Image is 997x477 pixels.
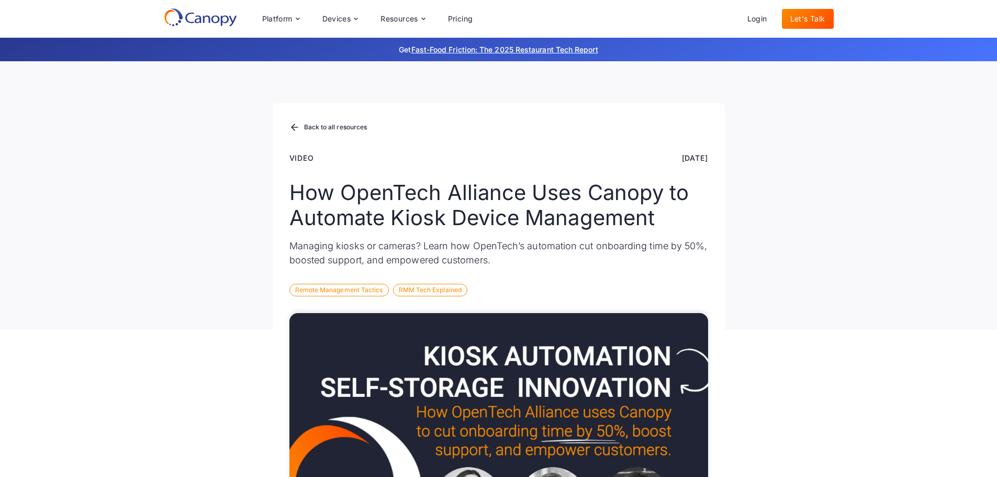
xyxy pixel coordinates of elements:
[242,44,755,55] p: Get
[393,284,467,296] div: RMM Tech Explained
[289,121,367,135] a: Back to all resources
[372,8,433,29] div: Resources
[289,239,708,267] p: Managing kiosks or cameras? Learn how OpenTech’s automation cut onboarding time by 50%, boosted s...
[440,9,481,29] a: Pricing
[262,15,293,23] div: Platform
[314,8,366,29] div: Devices
[254,8,308,29] div: Platform
[304,124,367,130] div: Back to all resources
[322,15,351,23] div: Devices
[380,15,418,23] div: Resources
[289,284,389,296] div: Remote Management Tactics
[682,152,708,163] div: [DATE]
[289,180,708,230] h1: How OpenTech Alliance Uses Canopy to Automate Kiosk Device Management
[782,9,834,29] a: Let's Talk
[411,45,598,54] a: Fast-Food Friction: The 2025 Restaurant Tech Report
[739,9,776,29] a: Login
[289,152,314,163] div: Video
